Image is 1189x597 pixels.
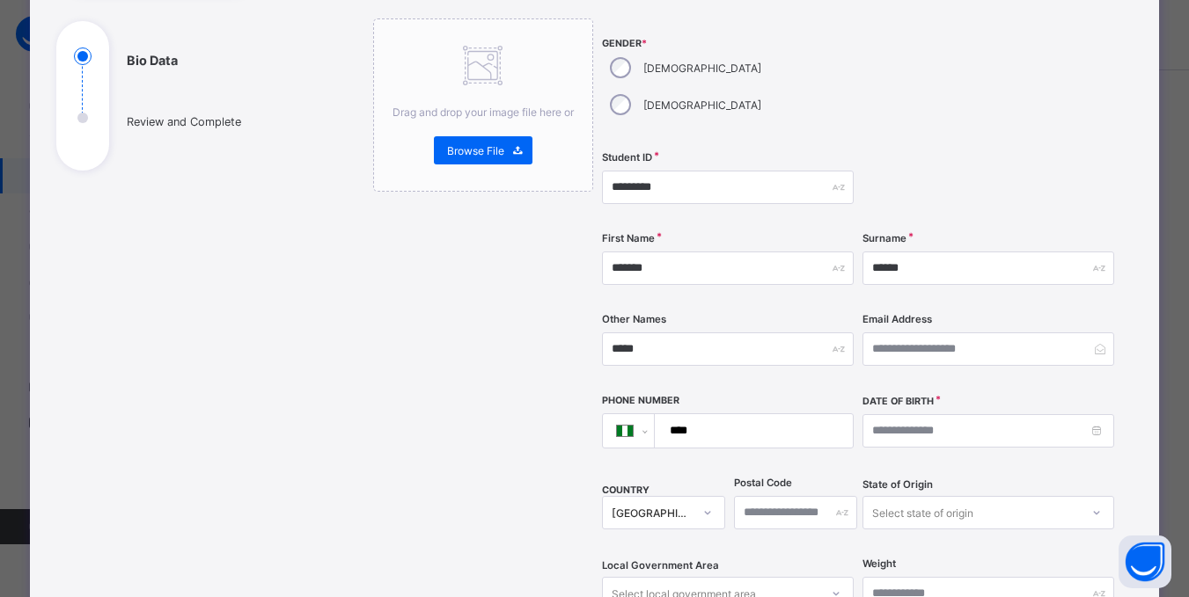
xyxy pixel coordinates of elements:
[602,313,666,325] label: Other Names
[862,232,906,244] label: Surname
[602,151,652,164] label: Student ID
[862,396,934,407] label: Date of Birth
[643,98,761,112] label: [DEMOGRAPHIC_DATA]
[862,478,933,491] span: State of Origin
[862,557,896,570] label: Weight
[602,395,679,406] label: Phone Number
[602,232,655,244] label: First Name
[643,62,761,75] label: [DEMOGRAPHIC_DATA]
[447,144,504,157] span: Browse File
[602,38,854,49] span: Gender
[393,106,574,119] span: Drag and drop your image file here or
[734,477,792,489] label: Postal Code
[602,559,719,572] span: Local Government Area
[1119,535,1171,588] button: Open asap
[612,506,693,520] div: [GEOGRAPHIC_DATA]
[373,18,593,192] div: Drag and drop your image file here orBrowse File
[862,313,932,325] label: Email Address
[872,496,973,529] div: Select state of origin
[602,484,650,496] span: COUNTRY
